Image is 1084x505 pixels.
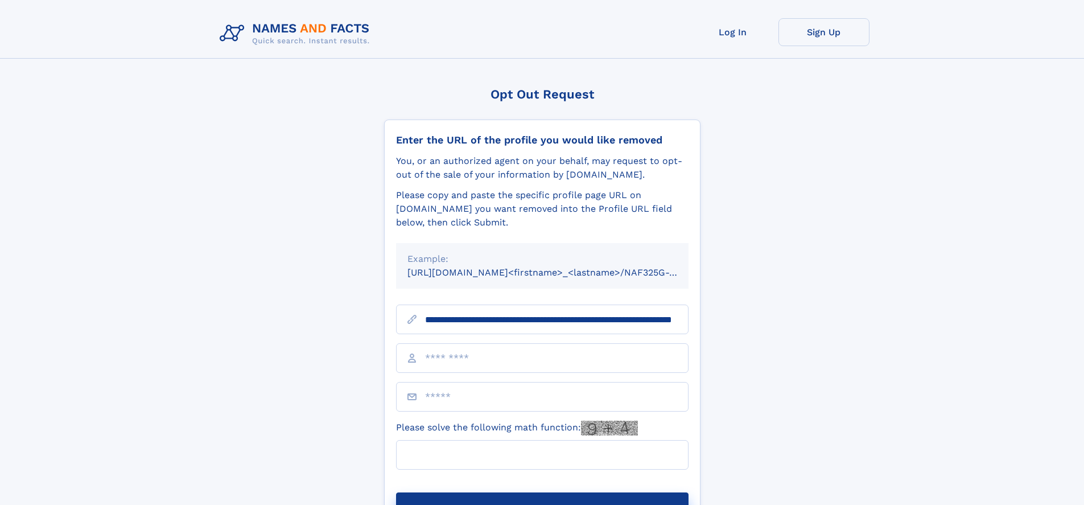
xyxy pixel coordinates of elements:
[215,18,379,49] img: Logo Names and Facts
[407,267,710,278] small: [URL][DOMAIN_NAME]<firstname>_<lastname>/NAF325G-xxxxxxxx
[384,87,700,101] div: Opt Out Request
[778,18,869,46] a: Sign Up
[396,154,689,182] div: You, or an authorized agent on your behalf, may request to opt-out of the sale of your informatio...
[396,134,689,146] div: Enter the URL of the profile you would like removed
[396,188,689,229] div: Please copy and paste the specific profile page URL on [DOMAIN_NAME] you want removed into the Pr...
[396,421,638,436] label: Please solve the following math function:
[407,252,677,266] div: Example:
[687,18,778,46] a: Log In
